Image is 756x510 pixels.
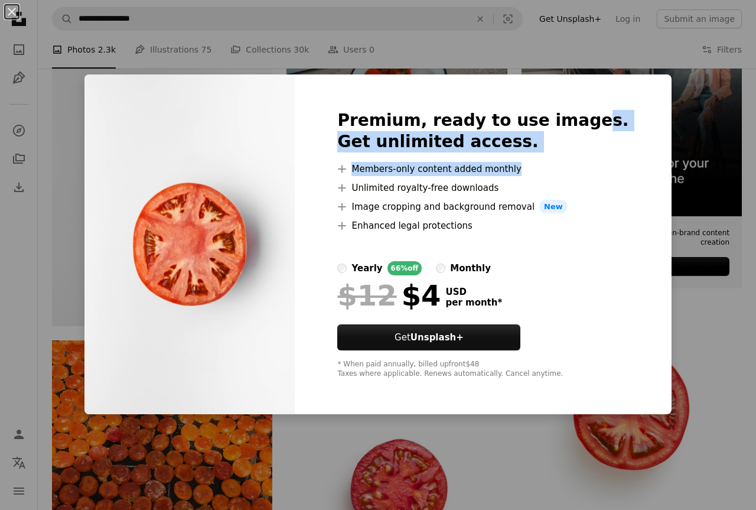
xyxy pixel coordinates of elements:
[337,324,520,350] button: GetUnsplash+
[337,110,628,152] h2: Premium, ready to use images. Get unlimited access.
[539,200,568,214] span: New
[84,74,295,415] img: premium_photo-1724256185670-ab944897f4bc
[351,261,382,275] div: yearly
[450,261,491,275] div: monthly
[337,219,628,233] li: Enhanced legal protections
[337,181,628,195] li: Unlimited royalty-free downloads
[337,280,396,311] span: $12
[337,264,347,273] input: yearly66%off
[337,162,628,176] li: Members-only content added monthly
[387,261,422,275] div: 66% off
[445,297,502,308] span: per month *
[337,360,628,379] div: * When paid annually, billed upfront $48 Taxes where applicable. Renews automatically. Cancel any...
[337,200,628,214] li: Image cropping and background removal
[337,280,441,311] div: $4
[436,264,445,273] input: monthly
[410,332,464,343] strong: Unsplash+
[445,287,502,297] span: USD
